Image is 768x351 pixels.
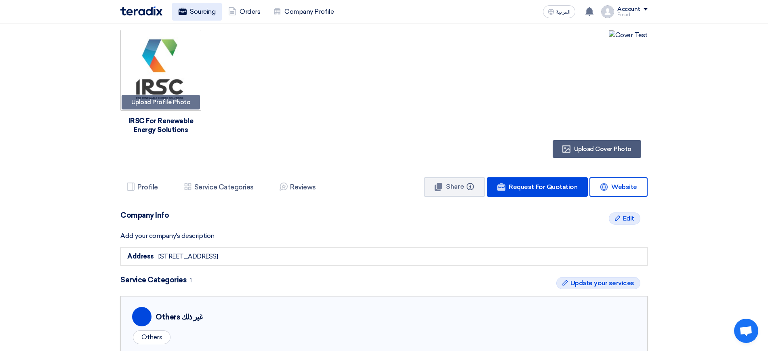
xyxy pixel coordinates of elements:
[127,252,154,260] strong: Address
[589,177,648,197] a: Website
[189,277,192,284] span: 1
[120,211,648,220] h4: Company Info
[601,5,614,18] img: profile_test.png
[509,183,577,191] span: Request For Quotation
[267,3,340,21] a: Company Profile
[158,252,218,261] div: [STREET_ADDRESS]
[120,231,648,241] div: Add your company's description
[556,9,570,15] span: العربية
[172,3,222,21] a: Sourcing
[120,6,162,16] img: Teradix logo
[290,183,316,191] h5: Reviews
[133,330,170,344] div: Others
[570,278,634,288] span: Update your services
[120,116,201,134] div: IRSC For Renewable Energy Solutions
[446,183,464,190] span: Share
[609,30,648,40] img: Cover Test
[734,319,758,343] a: Open chat
[424,177,485,197] button: Share
[617,13,648,17] div: Emad
[617,6,640,13] div: Account
[487,177,588,197] a: Request For Quotation
[137,183,158,191] h5: Profile
[156,312,202,323] div: Others غير ذلك
[222,3,267,21] a: Orders
[574,145,631,153] span: Upload Cover Photo
[194,183,254,191] h5: Service Categories
[122,95,200,109] div: Upload Profile Photo
[120,275,648,285] h4: Service Categories
[543,5,575,18] button: العربية
[611,183,637,191] span: Website
[623,214,634,223] span: Edit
